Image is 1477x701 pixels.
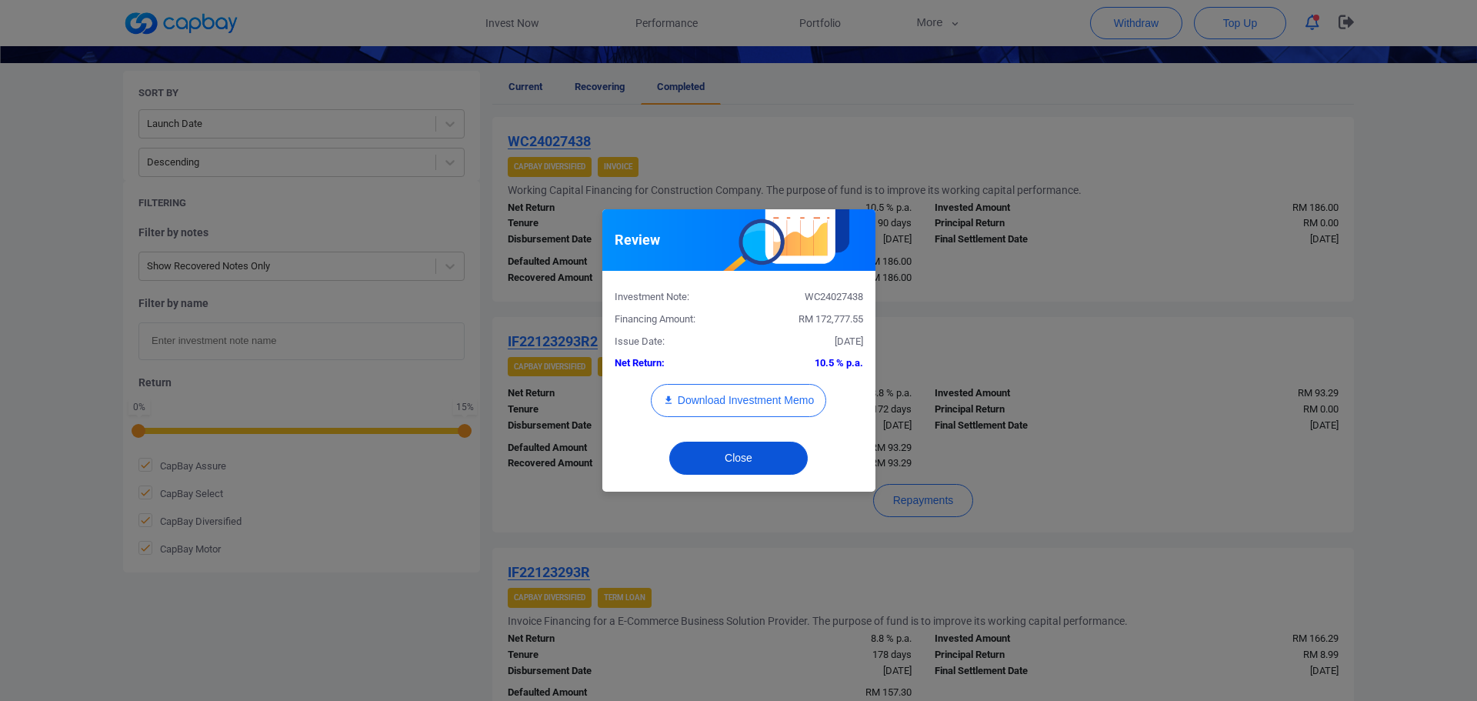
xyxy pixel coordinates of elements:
span: RM 172,777.55 [799,313,863,325]
div: Financing Amount: [603,312,739,328]
div: Investment Note: [603,289,739,305]
div: Issue Date: [603,334,739,350]
div: 10.5 % p.a. [738,356,875,372]
div: Net Return: [603,356,739,372]
div: [DATE] [738,334,875,350]
div: WC24027438 [738,289,875,305]
button: Download Investment Memo [651,384,826,417]
h5: Review [615,231,660,249]
button: Close [669,442,808,475]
